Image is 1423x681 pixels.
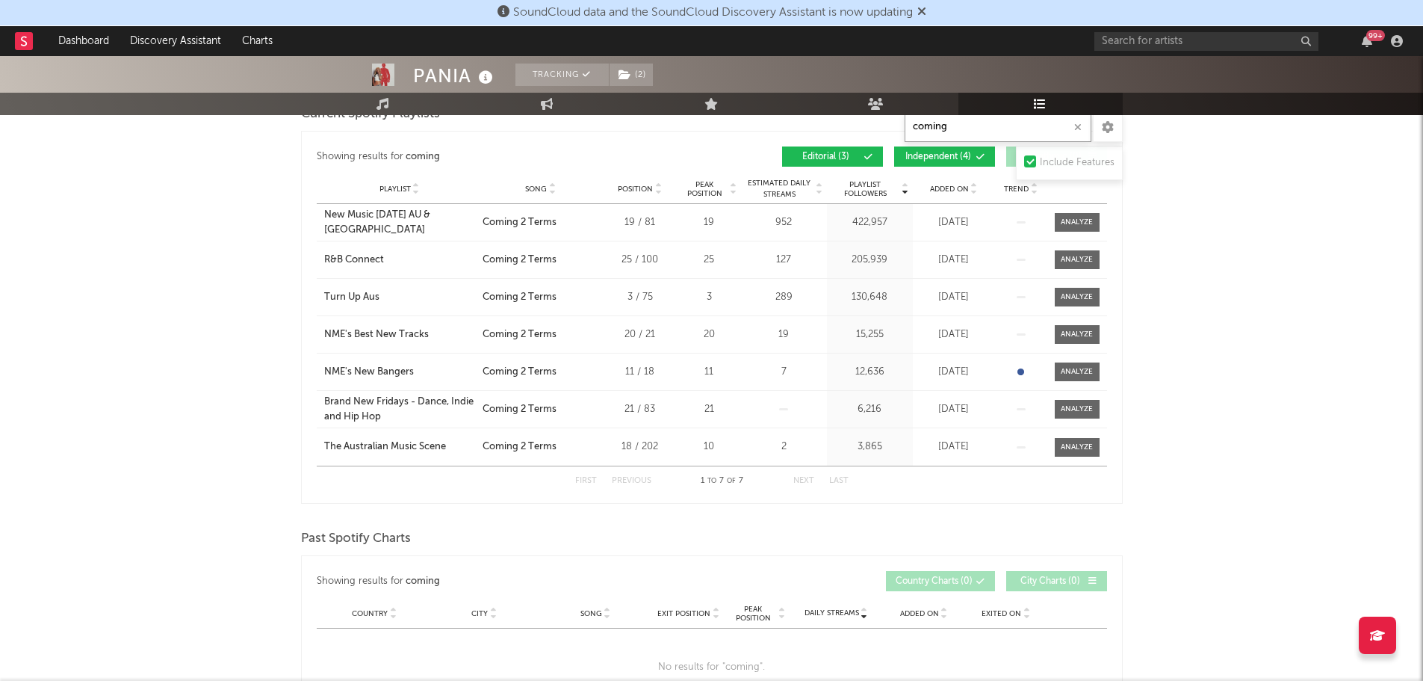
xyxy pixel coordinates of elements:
a: The Australian Music Scene [324,440,475,454]
div: [DATE] [917,402,991,417]
div: coming [406,148,440,166]
div: [DATE] [917,327,991,342]
div: 11 / 18 [607,365,674,380]
span: Editorial ( 3 ) [792,152,861,161]
div: Coming 2 Terms [483,402,557,417]
div: 2 [745,440,823,454]
a: NME's New Bangers [324,365,475,380]
div: 19 [681,215,737,230]
div: NME's Best New Tracks [324,327,429,342]
span: to [707,478,716,484]
div: 6,216 [831,402,909,417]
button: City Charts(0) [1006,571,1107,591]
div: 12,636 [831,365,909,380]
button: First [575,477,597,485]
span: of [727,478,736,484]
div: [DATE] [917,215,991,230]
div: Coming 2 Terms [483,327,557,342]
a: NME's Best New Tracks [324,327,475,342]
span: Song [525,185,547,194]
span: Country Charts ( 0 ) [896,577,973,586]
input: Search for artists [1094,32,1318,51]
div: 19 / 81 [607,215,674,230]
div: Coming 2 Terms [483,440,557,454]
span: Exit Position [657,609,710,618]
div: NME's New Bangers [324,365,414,380]
a: Charts [232,26,283,56]
span: Song [580,609,602,618]
button: 99+ [1362,35,1372,47]
div: 20 / 21 [607,327,674,342]
div: 1 7 7 [681,472,763,490]
div: [DATE] [917,365,991,380]
div: 21 [681,402,737,417]
span: Past Spotify Charts [301,530,411,548]
span: Country [352,609,388,618]
div: [DATE] [917,440,991,454]
div: Showing results for [317,147,712,167]
span: Playlist Followers [831,180,900,198]
span: Peak Position [730,605,777,623]
div: 18 / 202 [607,440,674,454]
a: Turn Up Aus [324,290,475,305]
div: 20 [681,327,737,342]
span: Exited On [982,609,1021,618]
button: Country Charts(0) [886,571,995,591]
div: 3,865 [831,440,909,454]
div: 127 [745,253,823,268]
div: 289 [745,290,823,305]
div: 11 [681,365,737,380]
div: 130,648 [831,290,909,305]
input: Search Playlists/Charts [905,112,1091,142]
div: [DATE] [917,253,991,268]
div: 21 / 83 [607,402,674,417]
button: Previous [612,477,651,485]
div: 3 [681,290,737,305]
div: 205,939 [831,253,909,268]
button: Tracking [515,64,609,86]
span: Position [618,185,653,194]
div: 15,255 [831,327,909,342]
div: 952 [745,215,823,230]
div: 3 / 75 [607,290,674,305]
span: Independent ( 4 ) [904,152,973,161]
span: ( 2 ) [609,64,654,86]
a: Discovery Assistant [120,26,232,56]
span: Peak Position [681,180,728,198]
div: [DATE] [917,290,991,305]
div: 10 [681,440,737,454]
div: 7 [745,365,823,380]
div: Turn Up Aus [324,290,379,305]
div: Coming 2 Terms [483,253,557,268]
button: Independent(4) [894,147,995,167]
span: Added On [900,609,939,618]
div: The Australian Music Scene [324,440,446,454]
div: 99 + [1366,30,1385,41]
span: SoundCloud data and the SoundCloud Discovery Assistant is now updating [513,7,913,19]
div: 422,957 [831,215,909,230]
span: Trend [1004,185,1029,194]
div: Include Features [1040,154,1114,172]
span: Playlist [379,185,411,194]
span: City Charts ( 0 ) [1016,577,1085,586]
div: R&B Connect [324,253,384,268]
a: Dashboard [48,26,120,56]
div: coming [406,573,440,591]
div: Coming 2 Terms [483,215,557,230]
button: (2) [610,64,653,86]
div: PANIA [413,64,497,88]
button: Last [829,477,849,485]
a: Brand New Fridays - Dance, Indie and Hip Hop [324,395,475,424]
div: 25 / 100 [607,253,674,268]
div: Showing results for [317,571,712,591]
button: Editorial(3) [782,147,883,167]
div: Coming 2 Terms [483,290,557,305]
button: Algorithmic(0) [1006,147,1107,167]
button: Next [793,477,814,485]
span: City [471,609,488,618]
a: New Music [DATE] AU & [GEOGRAPHIC_DATA] [324,208,475,237]
a: R&B Connect [324,253,475,268]
div: 25 [681,253,737,268]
